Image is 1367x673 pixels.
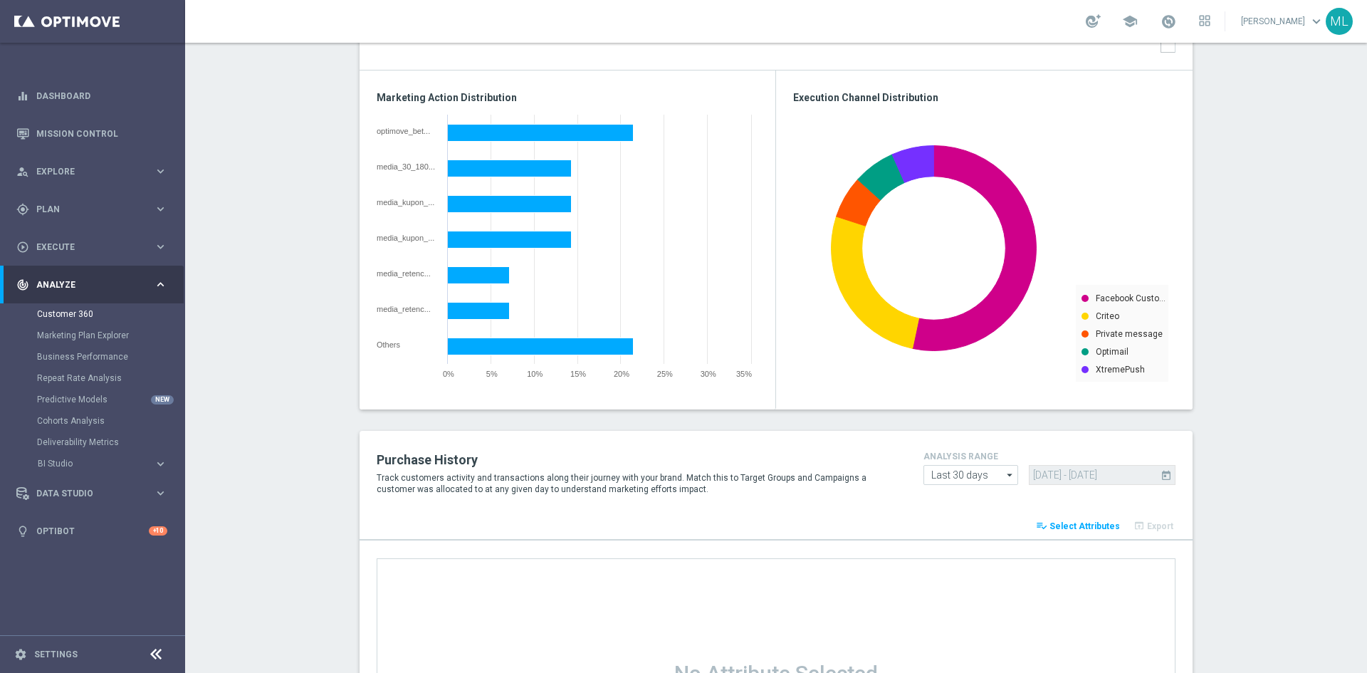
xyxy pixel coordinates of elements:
[377,162,437,171] div: media_30_180_dni_STSPolityka
[16,278,29,291] i: track_changes
[377,305,437,313] div: media_retencja_1_14_ZG
[37,372,148,384] a: Repeat Rate Analysis
[377,472,902,495] p: Track customers activity and transactions along their journey with your brand. Match this to Targ...
[16,115,167,152] div: Mission Control
[377,452,902,469] h2: Purchase History
[16,278,154,291] div: Analyze
[793,91,1175,104] h3: Execution Channel Distribution
[1036,520,1047,531] i: playlist_add_check
[1326,8,1353,35] div: ML
[1122,14,1138,29] span: school
[923,465,1018,485] input: analysis range
[701,370,716,378] span: 30%
[36,205,154,214] span: Plan
[36,115,167,152] a: Mission Control
[443,370,454,378] span: 0%
[923,452,1175,461] h4: analysis range
[1096,347,1128,357] text: Optimail
[149,526,167,536] div: +10
[377,127,437,135] div: optimove_bet_1D_plus
[34,650,78,659] a: Settings
[38,459,154,468] div: BI Studio
[37,367,184,389] div: Repeat Rate Analysis
[154,278,167,291] i: keyboard_arrow_right
[36,77,167,115] a: Dashboard
[38,459,140,468] span: BI Studio
[16,166,168,177] button: person_search Explore keyboard_arrow_right
[154,486,167,500] i: keyboard_arrow_right
[16,77,167,115] div: Dashboard
[37,351,148,362] a: Business Performance
[16,90,168,102] button: equalizer Dashboard
[37,458,168,469] button: BI Studio keyboard_arrow_right
[154,202,167,216] i: keyboard_arrow_right
[1309,14,1324,29] span: keyboard_arrow_down
[570,370,586,378] span: 15%
[614,370,629,378] span: 20%
[377,234,437,242] div: media_kupon_91_365_dni
[37,415,148,427] a: Cohorts Analysis
[1096,311,1119,321] text: Criteo
[16,203,154,216] div: Plan
[16,241,29,254] i: play_circle_outline
[657,370,673,378] span: 25%
[14,648,27,661] i: settings
[36,489,154,498] span: Data Studio
[36,512,149,550] a: Optibot
[37,410,184,432] div: Cohorts Analysis
[37,308,148,320] a: Customer 360
[37,330,148,341] a: Marketing Plan Explorer
[377,91,758,104] h3: Marketing Action Distribution
[1240,11,1326,32] a: [PERSON_NAME]keyboard_arrow_down
[16,165,154,178] div: Explore
[16,241,168,253] button: play_circle_outline Execute keyboard_arrow_right
[151,395,174,405] div: NEW
[37,453,184,474] div: BI Studio
[16,128,168,140] button: Mission Control
[16,525,29,538] i: lightbulb
[16,512,167,550] div: Optibot
[154,165,167,178] i: keyboard_arrow_right
[154,457,167,471] i: keyboard_arrow_right
[16,165,29,178] i: person_search
[486,370,498,378] span: 5%
[37,325,184,346] div: Marketing Plan Explorer
[377,269,437,278] div: media_retencja_1_14
[154,240,167,254] i: keyboard_arrow_right
[37,432,184,453] div: Deliverability Metrics
[36,243,154,251] span: Execute
[36,281,154,289] span: Analyze
[16,488,168,499] button: Data Studio keyboard_arrow_right
[16,487,154,500] div: Data Studio
[36,167,154,176] span: Explore
[37,437,148,448] a: Deliverability Metrics
[736,370,752,378] span: 35%
[527,370,543,378] span: 10%
[16,204,168,215] button: gps_fixed Plan keyboard_arrow_right
[37,303,184,325] div: Customer 360
[1049,521,1120,531] span: Select Attributes
[1034,516,1122,536] button: playlist_add_check Select Attributes
[37,389,184,410] div: Predictive Models
[377,340,437,349] div: Others
[37,346,184,367] div: Business Performance
[1003,466,1017,484] i: arrow_drop_down
[16,90,29,103] i: equalizer
[16,241,154,254] div: Execute
[1096,365,1145,375] text: XtremePush
[1096,329,1163,339] text: Private message
[16,526,168,537] button: lightbulb Optibot +10
[37,394,148,405] a: Predictive Models
[1096,293,1166,303] text: Facebook Custo…
[16,203,29,216] i: gps_fixed
[16,279,168,291] button: track_changes Analyze keyboard_arrow_right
